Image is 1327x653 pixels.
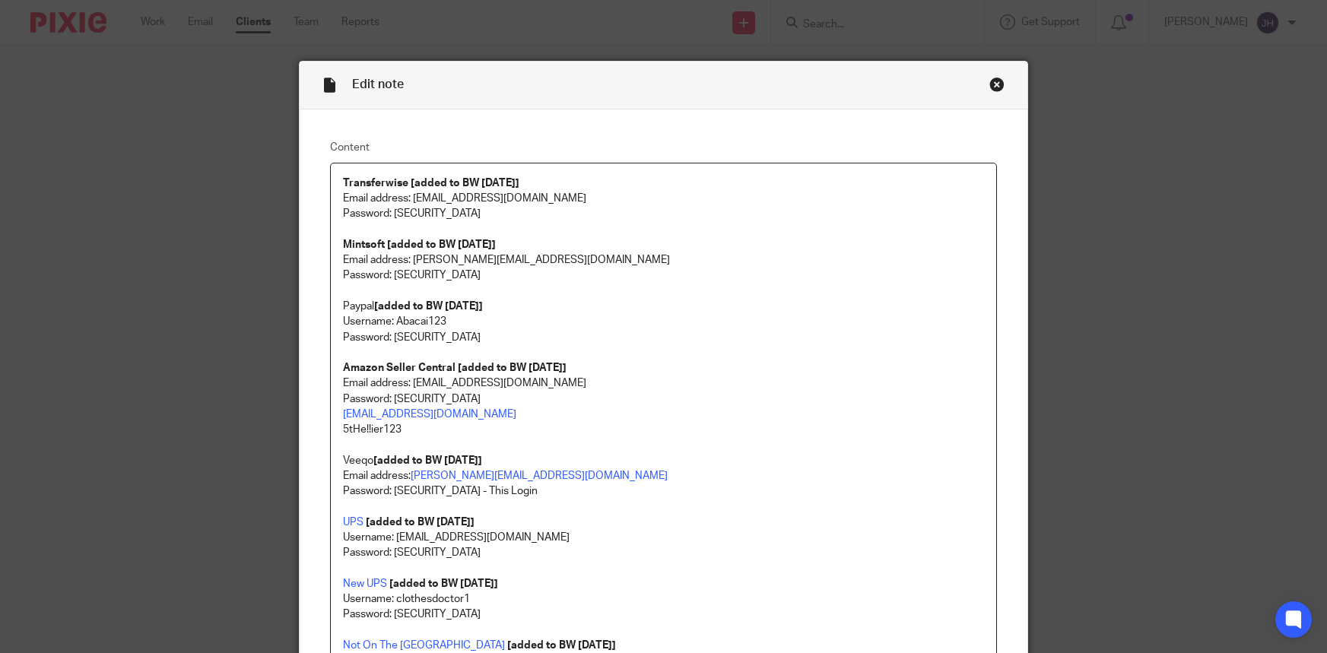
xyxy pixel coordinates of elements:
[343,579,387,589] a: New UPS
[343,409,516,420] a: [EMAIL_ADDRESS][DOMAIN_NAME]
[366,517,475,528] strong: [added to BW [DATE]]
[507,640,616,651] strong: [added to BW [DATE]]
[343,453,985,468] p: Veeqo
[343,363,567,373] strong: Amazon Seller Central [added to BW [DATE]]
[343,468,985,483] p: Email address:
[343,330,985,345] p: Password: [SECURITY_DATA]
[387,239,496,250] strong: [added to BW [DATE]]
[343,530,985,545] p: Username: [EMAIL_ADDRESS][DOMAIN_NAME]
[343,191,985,206] p: Email address: [EMAIL_ADDRESS][DOMAIN_NAME]
[343,607,985,622] p: Password: [SECURITY_DATA]
[343,376,985,407] p: Email address: [EMAIL_ADDRESS][DOMAIN_NAME] Password: [SECURITY_DATA]
[343,252,985,268] p: Email address: [PERSON_NAME][EMAIL_ADDRESS][DOMAIN_NAME]
[343,640,505,651] a: Not On The [GEOGRAPHIC_DATA]
[330,140,998,155] label: Content
[411,471,668,481] a: [PERSON_NAME][EMAIL_ADDRESS][DOMAIN_NAME]
[343,178,519,189] strong: Transferwise [added to BW [DATE]]
[343,517,363,528] a: UPS
[343,268,985,283] p: Password: [SECURITY_DATA]
[343,422,985,437] p: 5tHe!!ier123
[374,301,483,312] strong: [added to BW [DATE]]
[343,591,985,607] p: Username: clothesdoctor1
[343,299,985,330] p: Paypal Username: Abacai123
[389,579,498,589] strong: [added to BW [DATE]]
[343,239,385,250] strong: Mintsoft
[343,483,985,499] p: Password: [SECURITY_DATA] - This Login
[373,455,482,466] strong: [added to BW [DATE]]
[352,78,404,90] span: Edit note
[343,545,985,560] p: Password: [SECURITY_DATA]
[343,206,985,221] p: Password: [SECURITY_DATA]
[989,77,1005,92] div: Close this dialog window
